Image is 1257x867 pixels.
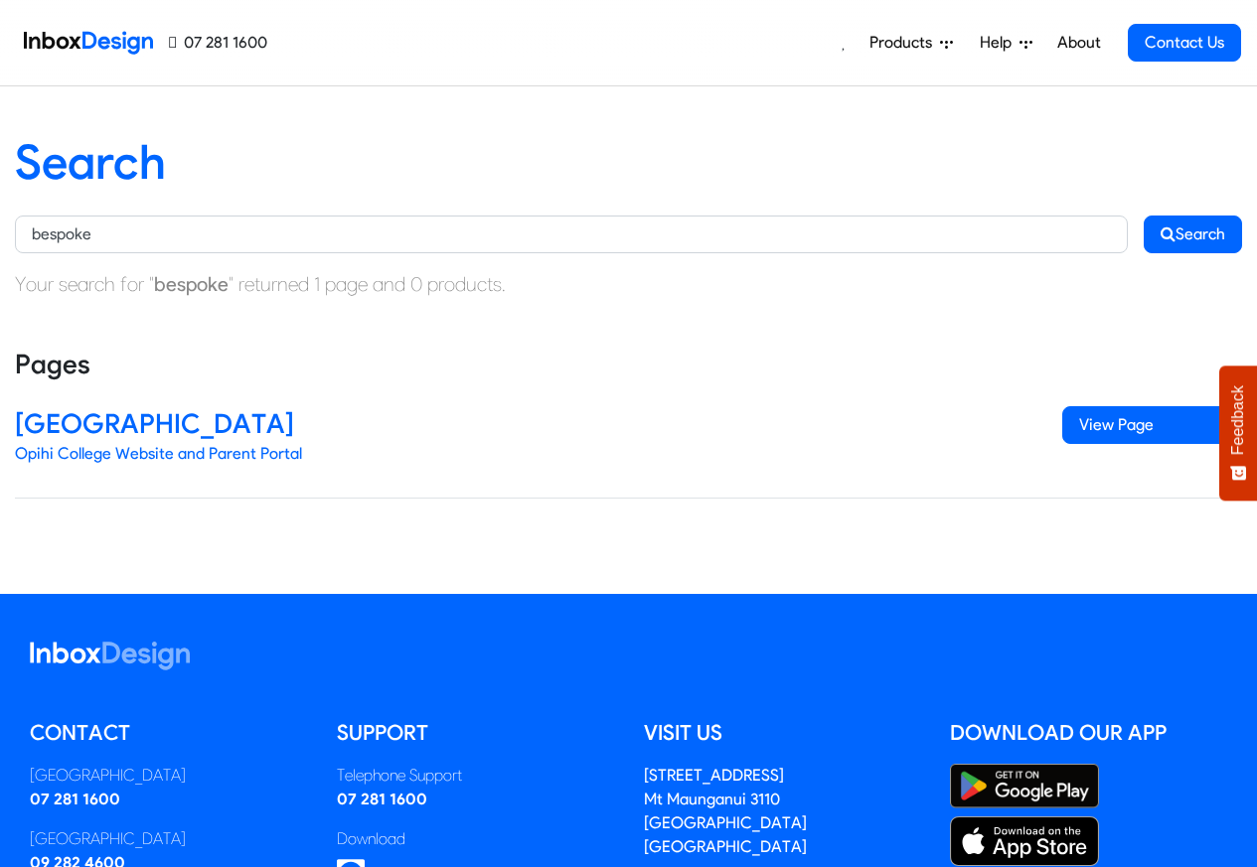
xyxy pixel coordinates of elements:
a: [STREET_ADDRESS]Mt Maunganui 3110[GEOGRAPHIC_DATA][GEOGRAPHIC_DATA] [644,766,807,856]
button: Feedback - Show survey [1219,365,1257,501]
span: Help [980,31,1020,55]
h5: Download our App [950,718,1227,748]
h5: Support [337,718,614,748]
img: logo_inboxdesign_white.svg [30,642,190,670]
a: 07 281 1600 [337,790,427,808]
a: [GEOGRAPHIC_DATA] Opihi College Website and Parent Portal View Page [15,390,1242,499]
div: [GEOGRAPHIC_DATA] [30,827,307,851]
a: Help [972,23,1040,63]
img: Google Play Store [950,764,1099,808]
h5: Visit us [644,718,921,748]
div: Telephone Support [337,764,614,788]
input: Keywords [15,216,1128,253]
a: Contact Us [1128,24,1241,62]
div: [GEOGRAPHIC_DATA] [30,764,307,788]
div: Download [337,827,614,851]
strong: bespoke [154,272,229,296]
p: Your search for " " returned 1 page and 0 products. [15,269,1242,299]
address: [STREET_ADDRESS] Mt Maunganui 3110 [GEOGRAPHIC_DATA] [GEOGRAPHIC_DATA] [644,766,807,856]
a: 07 281 1600 [169,31,267,55]
img: Apple App Store [950,816,1099,866]
p: Opihi College Website and Parent Portal [15,442,1032,466]
h1: Search [15,134,1242,192]
button: Search [1144,216,1242,253]
a: About [1051,23,1106,63]
h4: [GEOGRAPHIC_DATA] [15,406,1032,442]
a: Products [862,23,961,63]
h5: Contact [30,718,307,748]
span: View Page [1062,406,1242,444]
h4: Pages [15,347,1242,382]
span: Products [869,31,940,55]
a: 07 281 1600 [30,790,120,808]
span: Feedback [1229,385,1247,455]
